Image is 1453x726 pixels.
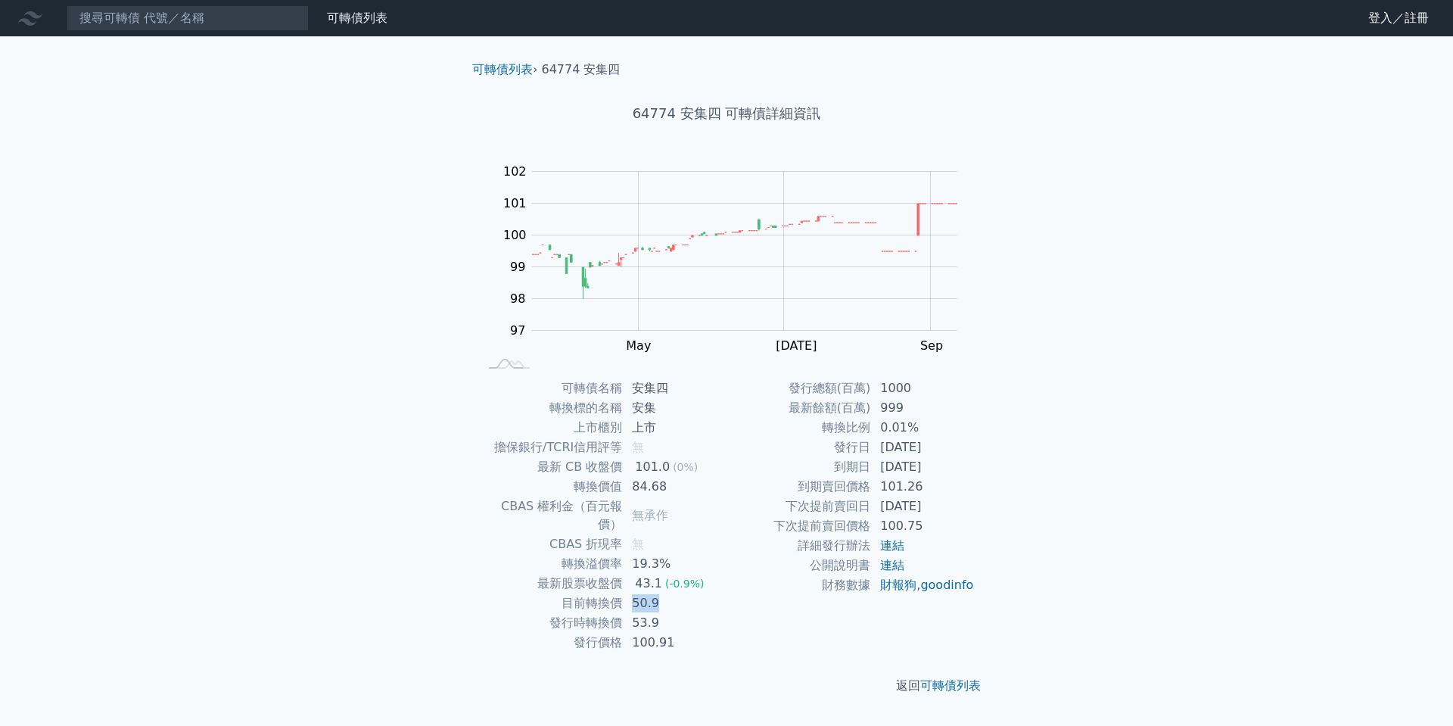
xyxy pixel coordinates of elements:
td: 19.3% [623,554,726,574]
td: 發行價格 [478,633,623,653]
td: CBAS 折現率 [478,534,623,554]
div: 101.0 [632,458,673,476]
td: 84.68 [623,477,726,497]
td: 到期賣回價格 [726,477,871,497]
a: 可轉債列表 [920,678,981,693]
td: 0.01% [871,418,975,438]
td: 100.91 [623,633,726,653]
td: 目前轉換價 [478,594,623,613]
td: 50.9 [623,594,726,613]
td: 53.9 [623,613,726,633]
td: 1000 [871,379,975,398]
li: › [472,61,537,79]
tspan: [DATE] [776,338,817,353]
span: (0%) [673,461,698,473]
td: 公開說明書 [726,556,871,575]
span: 無 [632,537,644,551]
tspan: 97 [510,323,525,338]
span: (-0.9%) [665,578,705,590]
td: 100.75 [871,516,975,536]
td: , [871,575,975,595]
a: 連結 [880,538,904,553]
td: 下次提前賣回價格 [726,516,871,536]
g: Chart [496,164,980,353]
td: [DATE] [871,497,975,516]
td: 轉換標的名稱 [478,398,623,418]
tspan: 101 [503,196,527,210]
tspan: 98 [510,291,525,306]
td: 最新股票收盤價 [478,574,623,594]
td: 發行日 [726,438,871,457]
tspan: Sep [920,338,943,353]
td: 轉換比例 [726,418,871,438]
td: 到期日 [726,457,871,477]
td: [DATE] [871,457,975,477]
a: 財報狗 [880,578,916,592]
h1: 64774 安集四 可轉債詳細資訊 [460,103,993,124]
li: 64774 安集四 [542,61,621,79]
td: 安集 [623,398,726,418]
td: 發行時轉換價 [478,613,623,633]
td: CBAS 權利金（百元報價） [478,497,623,534]
td: 上市櫃別 [478,418,623,438]
td: 可轉債名稱 [478,379,623,398]
td: 轉換價值 [478,477,623,497]
tspan: 100 [503,228,527,242]
td: 最新 CB 收盤價 [478,457,623,477]
a: goodinfo [920,578,973,592]
tspan: 99 [510,260,525,274]
a: 連結 [880,558,904,572]
td: 最新餘額(百萬) [726,398,871,418]
span: 無承作 [632,508,668,522]
input: 搜尋可轉債 代號／名稱 [67,5,309,31]
div: 43.1 [632,575,665,593]
p: 返回 [460,677,993,695]
a: 可轉債列表 [472,62,533,76]
td: 安集四 [623,379,726,398]
td: 詳細發行辦法 [726,536,871,556]
div: 聊天小工具 [1377,653,1453,726]
td: 上市 [623,418,726,438]
span: 無 [632,440,644,454]
td: 發行總額(百萬) [726,379,871,398]
td: [DATE] [871,438,975,457]
a: 可轉債列表 [327,11,387,25]
a: 登入／註冊 [1356,6,1441,30]
tspan: 102 [503,164,527,179]
td: 下次提前賣回日 [726,497,871,516]
tspan: May [626,338,651,353]
td: 轉換溢價率 [478,554,623,574]
iframe: Chat Widget [1377,653,1453,726]
td: 財務數據 [726,575,871,595]
td: 999 [871,398,975,418]
td: 101.26 [871,477,975,497]
td: 擔保銀行/TCRI信用評等 [478,438,623,457]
